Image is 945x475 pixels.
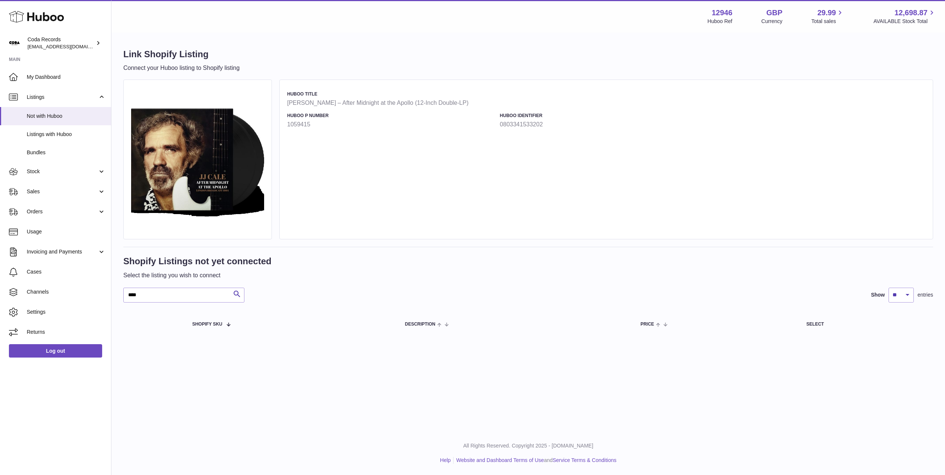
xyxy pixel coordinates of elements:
[27,228,105,235] span: Usage
[287,91,922,97] h4: Huboo Title
[894,8,928,18] span: 12,698.87
[553,457,617,463] a: Service Terms & Conditions
[440,457,451,463] a: Help
[708,18,733,25] div: Huboo Ref
[27,94,98,101] span: Listings
[123,64,240,72] p: Connect your Huboo listing to Shopify listing
[27,131,105,138] span: Listings with Huboo
[454,457,616,464] li: and
[9,344,102,358] a: Log out
[456,457,544,463] a: Website and Dashboard Terms of Use
[871,291,885,298] label: Show
[27,188,98,195] span: Sales
[123,255,272,267] h1: Shopify Listings not yet connected
[192,322,222,327] span: Shopify SKU
[27,43,109,49] span: [EMAIL_ADDRESS][DOMAIN_NAME]
[123,271,272,279] p: Select the listing you wish to connect
[500,120,709,129] strong: 0803341533202
[287,113,496,119] h4: Huboo P number
[873,18,936,25] span: AVAILABLE Stock Total
[27,208,98,215] span: Orders
[27,36,94,50] div: Coda Records
[500,113,709,119] h4: Huboo Identifier
[27,288,105,295] span: Channels
[27,74,105,81] span: My Dashboard
[27,248,98,255] span: Invoicing and Payments
[27,168,98,175] span: Stock
[873,8,936,25] a: 12,698.87 AVAILABLE Stock Total
[27,308,105,316] span: Settings
[811,18,844,25] span: Total sales
[123,48,240,60] h1: Link Shopify Listing
[9,38,20,49] img: haz@pcatmedia.com
[811,8,844,25] a: 29.99 Total sales
[27,329,105,336] span: Returns
[918,291,933,298] span: entries
[27,113,105,120] span: Not with Huboo
[712,8,733,18] strong: 12946
[117,442,939,449] p: All Rights Reserved. Copyright 2025 - [DOMAIN_NAME]
[27,268,105,275] span: Cases
[27,149,105,156] span: Bundles
[287,99,922,107] strong: [PERSON_NAME] – After Midnight at the Apollo (12-Inch Double-LP)
[806,322,926,327] div: Select
[761,18,783,25] div: Currency
[131,87,264,232] img: J.J. Cale – After Midnight at the Apollo (12-Inch Double-LP)
[766,8,782,18] strong: GBP
[287,120,496,129] strong: 1059415
[405,322,435,327] span: Description
[640,322,654,327] span: Price
[817,8,836,18] span: 29.99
